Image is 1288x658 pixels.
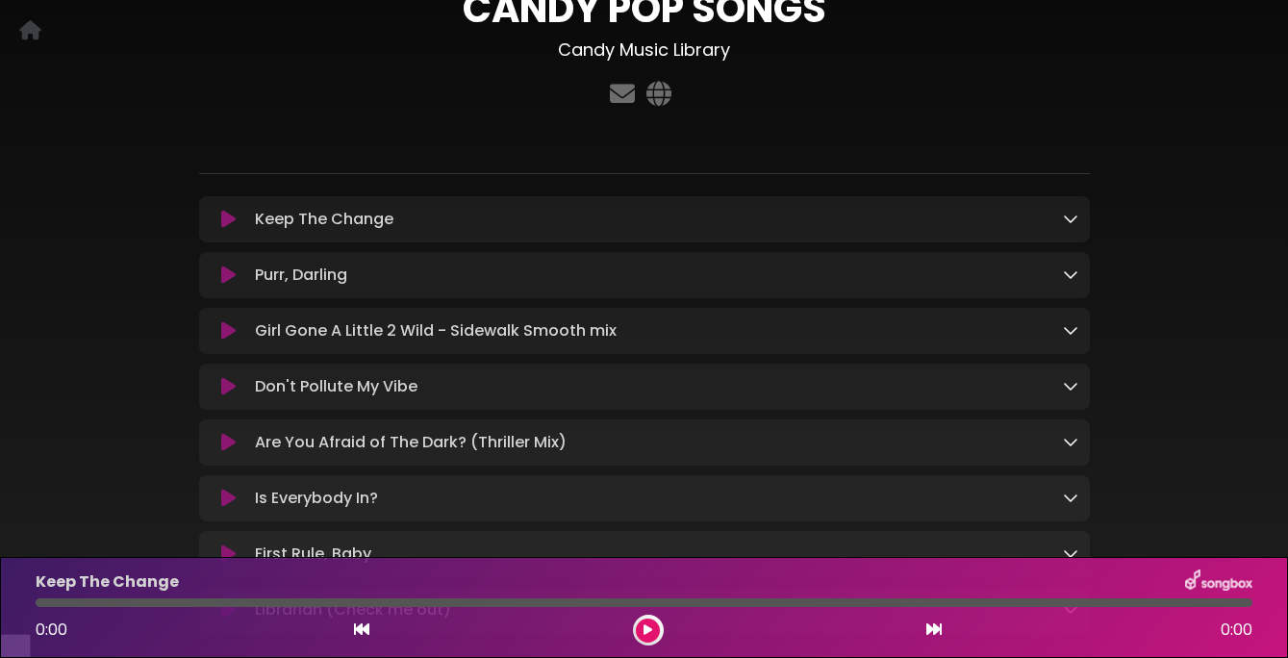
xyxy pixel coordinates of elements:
p: Are You Afraid of The Dark? (Thriller Mix) [255,431,567,454]
p: Girl Gone A Little 2 Wild - Sidewalk Smooth mix [255,319,617,342]
p: Is Everybody In? [255,487,378,510]
img: songbox-logo-white.png [1185,569,1252,595]
h3: Candy Music Library [199,39,1090,61]
p: Keep The Change [36,570,179,594]
span: 0:00 [36,619,67,641]
p: First Rule, Baby [255,543,371,566]
p: Purr, Darling [255,264,347,287]
p: Don't Pollute My Vibe [255,375,417,398]
p: Keep The Change [255,208,393,231]
span: 0:00 [1221,619,1252,642]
